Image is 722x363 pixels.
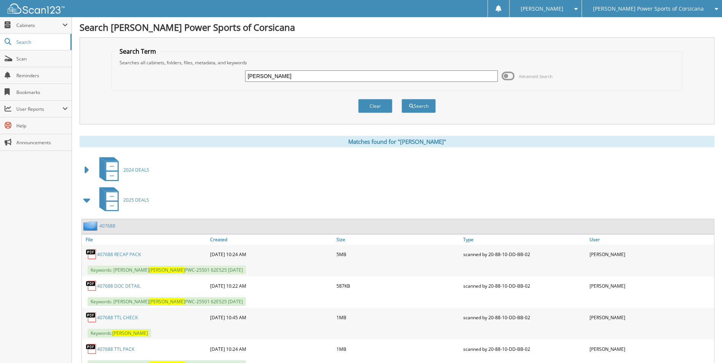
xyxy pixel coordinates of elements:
img: folder2.png [83,221,99,231]
a: Created [208,234,335,245]
span: Keywords: [88,329,151,338]
span: [PERSON_NAME] [149,267,185,273]
div: [DATE] 10:24 AM [208,247,335,262]
a: Size [335,234,461,245]
img: PDF.png [86,280,97,291]
span: [PERSON_NAME] [521,6,563,11]
span: 2024 DEALS [123,167,149,173]
span: 2025 DEALS [123,197,149,203]
div: [PERSON_NAME] [588,247,714,262]
div: [PERSON_NAME] [588,341,714,357]
span: Scan [16,56,68,62]
div: 1MB [335,310,461,325]
iframe: Chat Widget [684,326,722,363]
img: PDF.png [86,312,97,323]
div: scanned by 20-88-10-DD-BB-02 [461,341,588,357]
span: Keywords: [PERSON_NAME] PWC-25501 62E525 [DATE] [88,297,246,306]
span: Bookmarks [16,89,68,96]
div: [DATE] 10:22 AM [208,278,335,293]
span: Reminders [16,72,68,79]
button: Search [402,99,436,113]
img: PDF.png [86,248,97,260]
a: 407688 RECAP PACK [97,251,141,258]
div: [PERSON_NAME] [588,278,714,293]
div: [PERSON_NAME] [588,310,714,325]
span: [PERSON_NAME] Power Sports of Corsicana [593,6,704,11]
span: Cabinets [16,22,62,29]
legend: Search Term [116,47,160,56]
div: [DATE] 10:45 AM [208,310,335,325]
h1: Search [PERSON_NAME] Power Sports of Corsicana [80,21,714,33]
img: scan123-logo-white.svg [8,3,65,14]
img: PDF.png [86,343,97,355]
span: Advanced Search [519,73,553,79]
div: 1MB [335,341,461,357]
div: scanned by 20-88-10-DD-BB-02 [461,278,588,293]
div: scanned by 20-88-10-DD-BB-02 [461,310,588,325]
a: 2024 DEALS [95,155,149,185]
button: Clear [358,99,392,113]
span: Announcements [16,139,68,146]
a: 407688 DOC DETAIL [97,283,140,289]
a: 407688 [99,223,115,229]
span: Search [16,39,67,45]
a: 2025 DEALS [95,185,149,215]
div: Searches all cabinets, folders, files, metadata, and keywords [116,59,678,66]
span: User Reports [16,106,62,112]
div: [DATE] 10:24 AM [208,341,335,357]
span: Keywords: [PERSON_NAME] PWC-25501 62E525 [DATE] [88,266,246,274]
a: User [588,234,714,245]
a: 407688 TTL PACK [97,346,134,352]
a: 407688 TTL CHECK [97,314,138,321]
a: Type [461,234,588,245]
div: 5MB [335,247,461,262]
span: [PERSON_NAME] [149,298,185,305]
span: [PERSON_NAME] [112,330,148,336]
div: 587KB [335,278,461,293]
span: Help [16,123,68,129]
div: Matches found for "[PERSON_NAME]" [80,136,714,147]
div: scanned by 20-88-10-DD-BB-02 [461,247,588,262]
a: File [82,234,208,245]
